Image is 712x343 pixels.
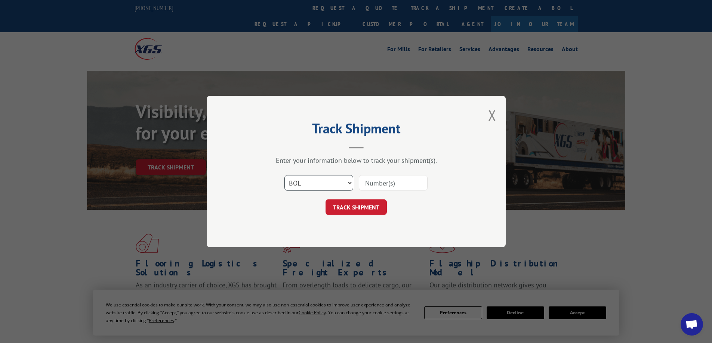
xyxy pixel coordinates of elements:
h2: Track Shipment [244,123,468,137]
div: Open chat [681,313,703,336]
input: Number(s) [359,175,428,191]
button: TRACK SHIPMENT [326,199,387,215]
div: Enter your information below to track your shipment(s). [244,156,468,165]
button: Close modal [488,105,496,125]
